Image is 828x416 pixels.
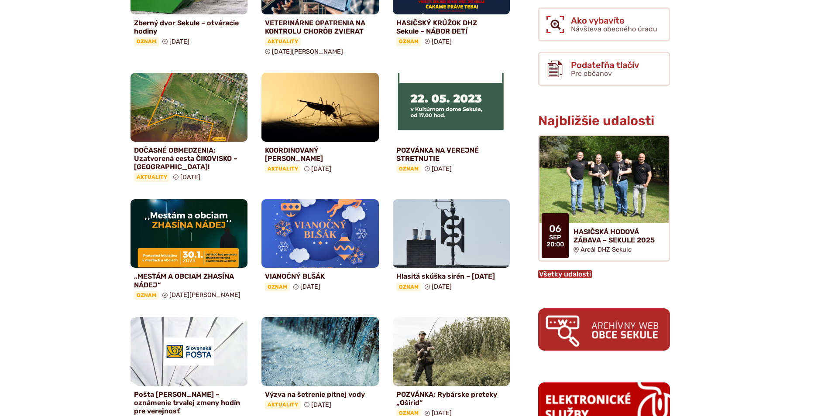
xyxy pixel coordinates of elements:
[261,317,379,413] a: Výzva na šetrenie pitnej vody Aktuality [DATE]
[134,390,244,416] h4: Pošta [PERSON_NAME] – oznámenie trvalej zmeny hodín pre verejnosť
[396,272,507,280] h4: Hlasitá skúška sirén – [DATE]
[538,52,670,86] a: Podateľňa tlačív Pre občanov
[180,174,200,181] span: [DATE]
[311,165,331,173] span: [DATE]
[134,19,244,35] h4: Zberný dvor Sekule – otváracie hodiny
[265,400,301,409] span: Aktuality
[546,224,564,234] span: 06
[538,308,670,351] img: archiv.png
[393,199,510,295] a: Hlasitá skúška sirén – [DATE] Oznam [DATE]
[265,283,290,291] span: Oznam
[396,19,507,35] h4: HASIČSKÝ KRÚŽOK DHZ Sekule – NÁBOR DETÍ
[396,390,507,407] h4: POZVÁNKA: Rybárske preteky „Oširíd“
[432,283,452,290] span: [DATE]
[131,199,248,303] a: „MESTÁM A OBCIAM ZHASÍNA NÁDEJ“ Oznam [DATE][PERSON_NAME]
[538,135,670,262] a: HASIČSKÁ HODOVÁ ZÁBAVA – SEKULE 2025 Areál DHZ Sekule 06 sep 20:00
[538,114,670,128] h3: Najbližšie udalosti
[265,272,375,280] h4: VIANOČNÝ BLŠÁK
[432,38,452,45] span: [DATE]
[134,146,244,171] h4: DOČASNÉ OBMEDZENIA: Uzatvorená cesta ČIKOVISKO – [GEOGRAPHIC_DATA]!
[546,234,564,241] span: sep
[300,283,320,290] span: [DATE]
[396,37,421,46] span: Oznam
[574,228,662,244] h4: HASIČSKÁ HODOVÁ ZÁBAVA – SEKULE 2025
[265,37,301,46] span: Aktuality
[261,199,379,295] a: VIANOČNÝ BLŠÁK Oznam [DATE]
[396,164,421,173] span: Oznam
[538,7,670,41] a: Ako vybavíte Návšteva obecného úradu
[571,16,657,25] span: Ako vybavíte
[169,38,189,45] span: [DATE]
[272,48,343,55] span: [DATE][PERSON_NAME]
[265,19,375,35] h4: VETERINÁRNE OPATRENIA NA KONTROLU CHORÔB ZVIERAT
[393,73,510,177] a: POZVÁNKA NA VEREJNÉ STRETNUTIE Oznam [DATE]
[546,241,564,248] span: 20:00
[265,146,375,163] h4: KOORDINOVANÝ [PERSON_NAME]
[396,283,421,291] span: Oznam
[134,291,159,300] span: Oznam
[432,165,452,173] span: [DATE]
[571,25,657,33] span: Návšteva obecného úradu
[265,164,301,173] span: Aktuality
[134,272,244,289] h4: „MESTÁM A OBCIAM ZHASÍNA NÁDEJ“
[131,73,248,185] a: DOČASNÉ OBMEDZENIA: Uzatvorená cesta ČIKOVISKO – [GEOGRAPHIC_DATA]! Aktuality [DATE]
[396,146,507,163] h4: POZVÁNKA NA VEREJNÉ STRETNUTIE
[581,246,632,253] span: Areál DHZ Sekule
[261,73,379,177] a: KOORDINOVANÝ [PERSON_NAME] Aktuality [DATE]
[265,390,375,399] h4: Výzva na šetrenie pitnej vody
[169,291,240,299] span: [DATE][PERSON_NAME]
[571,69,612,78] span: Pre občanov
[134,173,170,181] span: Aktuality
[134,37,159,46] span: Oznam
[311,401,331,409] span: [DATE]
[571,60,639,70] span: Podateľňa tlačív
[538,270,592,278] a: Všetky udalosti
